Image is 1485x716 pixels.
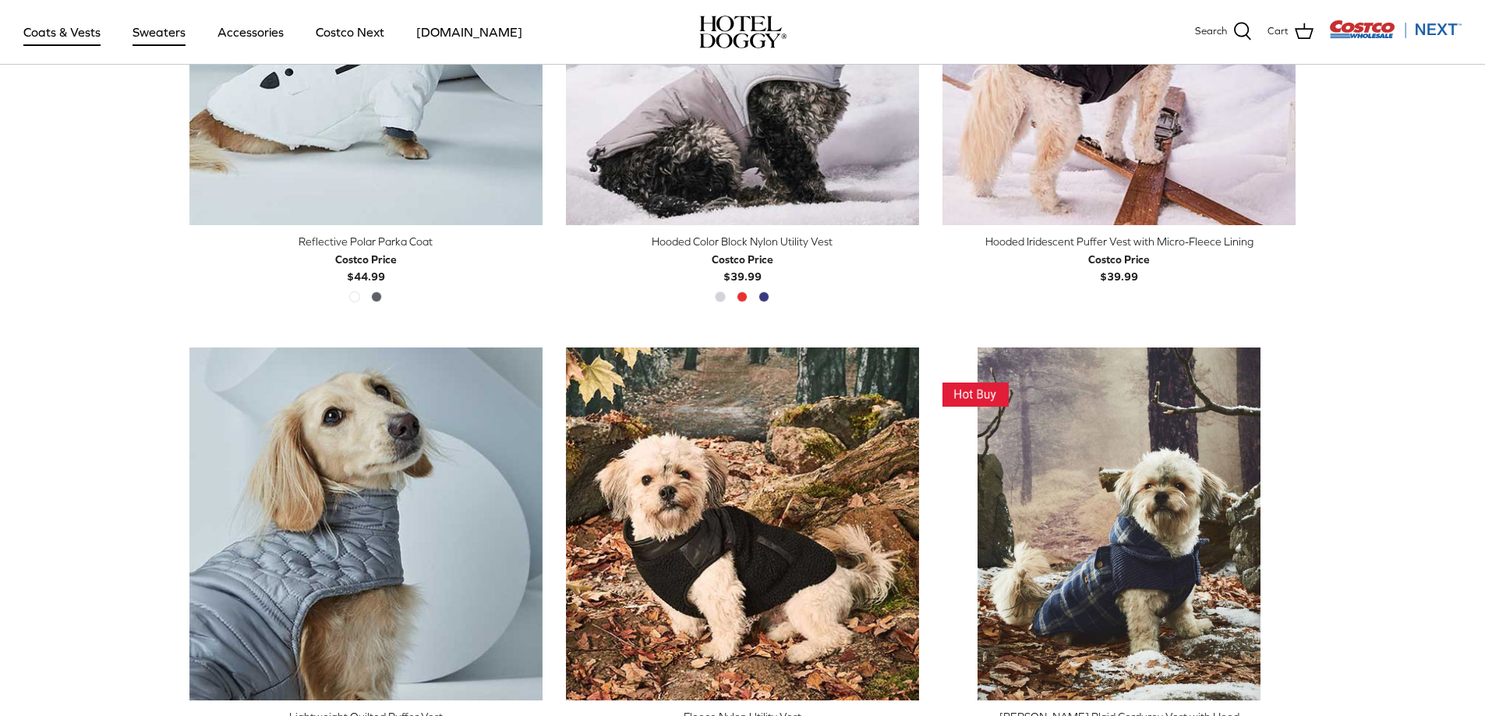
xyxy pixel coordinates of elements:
[942,233,1296,285] a: Hooded Iridescent Puffer Vest with Micro-Fleece Lining Costco Price$39.99
[1268,22,1314,42] a: Cart
[335,251,397,283] b: $44.99
[1329,30,1462,41] a: Visit Costco Next
[9,5,115,58] a: Coats & Vests
[203,5,298,58] a: Accessories
[712,251,773,268] div: Costco Price
[1268,23,1289,40] span: Cart
[302,5,398,58] a: Costco Next
[118,5,200,58] a: Sweaters
[942,383,1009,407] img: This Item Is A Hot Buy! Get it While the Deal is Good!
[942,347,1296,700] a: Melton Plaid Corduroy Vest with Hood
[1088,251,1150,283] b: $39.99
[566,347,919,700] a: Fleece Nylon Utility Vest
[942,233,1296,250] div: Hooded Iridescent Puffer Vest with Micro-Fleece Lining
[566,233,919,250] div: Hooded Color Block Nylon Utility Vest
[402,5,536,58] a: [DOMAIN_NAME]
[335,251,397,268] div: Costco Price
[699,16,787,48] a: hoteldoggy.com hoteldoggycom
[189,233,543,250] div: Reflective Polar Parka Coat
[189,233,543,285] a: Reflective Polar Parka Coat Costco Price$44.99
[699,16,787,48] img: hoteldoggycom
[1088,251,1150,268] div: Costco Price
[712,251,773,283] b: $39.99
[1195,22,1252,42] a: Search
[566,233,919,285] a: Hooded Color Block Nylon Utility Vest Costco Price$39.99
[1195,23,1227,40] span: Search
[189,347,543,700] a: Lightweight Quilted Puffer Vest
[1329,19,1462,39] img: Costco Next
